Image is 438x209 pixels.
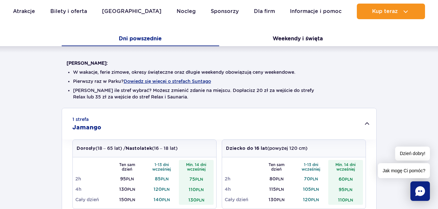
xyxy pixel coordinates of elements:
[294,194,329,205] td: 120
[211,4,239,19] a: Sponsorzy
[73,87,365,100] li: [PERSON_NAME] ile stref wybrać? Możesz zmienić zdanie na miejscu. Dopłacisz 20 zł za wejście do s...
[395,147,430,161] span: Dzień dobry!
[50,4,87,19] a: Bilety i oferta
[179,194,214,205] td: 130
[162,197,170,202] small: PLN
[196,198,204,202] small: PLN
[195,177,203,182] small: PLN
[294,174,329,184] td: 70
[344,187,352,192] small: PLN
[345,198,353,202] small: PLN
[144,174,179,184] td: 85
[126,176,134,181] small: PLN
[225,174,259,184] td: 2h
[294,184,329,194] td: 105
[75,194,110,205] td: Cały dzień
[225,184,259,194] td: 4h
[144,184,179,194] td: 120
[179,160,214,174] th: Min. 14 dni wcześniej
[162,187,169,192] small: PLN
[311,187,319,192] small: PLN
[294,160,329,174] th: 1-13 dni wcześniej
[259,160,294,174] th: Ten sam dzień
[72,116,89,123] small: 1 strefa
[259,184,294,194] td: 115
[67,60,108,66] strong: [PERSON_NAME]:
[177,4,196,19] a: Nocleg
[62,33,219,46] button: Dni powszednie
[126,146,152,151] strong: Nastolatek
[179,184,214,194] td: 110
[75,184,110,194] td: 4h
[144,160,179,174] th: 1-13 dni wcześniej
[372,8,398,14] span: Kup teraz
[277,197,284,202] small: PLN
[290,4,342,19] a: Informacje i pomoc
[328,194,363,205] td: 110
[276,176,283,181] small: PLN
[196,187,204,192] small: PLN
[254,4,275,19] a: Dla firm
[77,146,95,151] strong: Dorosły
[110,174,144,184] td: 95
[179,174,214,184] td: 75
[72,124,101,132] h2: Jamango
[75,174,110,184] td: 2h
[110,194,144,205] td: 150
[328,174,363,184] td: 60
[226,146,267,151] strong: Dziecko do 16 lat
[410,181,430,201] div: Chat
[310,176,318,181] small: PLN
[219,33,377,46] button: Weekendy i święta
[110,184,144,194] td: 130
[311,197,319,202] small: PLN
[328,184,363,194] td: 95
[102,4,161,19] a: [GEOGRAPHIC_DATA]
[144,194,179,205] td: 140
[13,4,35,19] a: Atrakcje
[124,79,211,84] button: Dowiedz się więcej o strefach Suntago
[161,176,169,181] small: PLN
[378,163,430,178] span: Jak mogę Ci pomóc?
[345,177,353,182] small: PLN
[259,194,294,205] td: 130
[357,4,425,19] button: Kup teraz
[73,78,365,85] li: Pierwszy raz w Parku?
[328,160,363,174] th: Min. 14 dni wcześniej
[226,145,307,152] p: (powyżej 120 cm)
[77,145,178,152] p: (18 – 65 lat) / (16 – 18 lat)
[110,160,144,174] th: Ten sam dzień
[259,174,294,184] td: 80
[127,187,135,192] small: PLN
[73,69,365,75] li: W wakacje, ferie zimowe, okresy świąteczne oraz długie weekendy obowiązują ceny weekendowe.
[225,194,259,205] td: Cały dzień
[127,197,135,202] small: PLN
[276,187,284,192] small: PLN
